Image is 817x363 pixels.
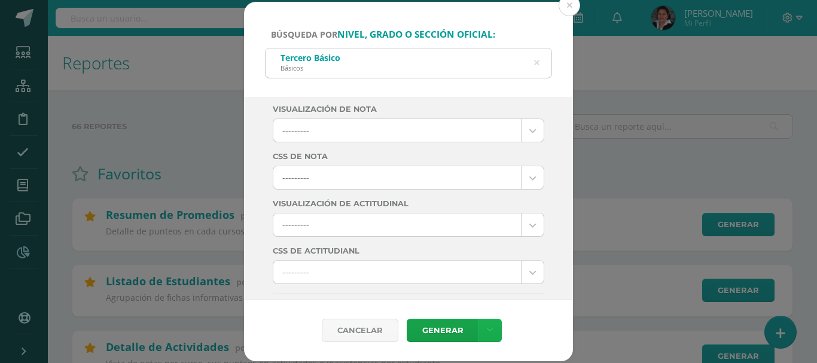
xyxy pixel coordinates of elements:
[281,63,340,72] div: Básicos
[282,261,512,283] span: ---------
[322,319,398,342] div: Cancelar
[282,166,512,189] span: ---------
[281,52,340,63] div: Tercero Básico
[282,213,512,236] span: ---------
[273,246,544,255] label: CSS de Actitudianl
[273,199,544,208] label: Visualización de Actitudinal
[271,29,495,40] span: Búsqueda por
[407,319,478,342] a: Generar
[273,152,544,161] label: CSS de Nota
[266,48,551,78] input: ej. Primero primaria, etc.
[273,119,544,142] a: ---------
[282,119,512,142] span: ---------
[273,261,544,283] a: ---------
[273,166,544,189] a: ---------
[273,213,544,236] a: ---------
[273,105,544,114] label: Visualización de Nota
[337,28,495,41] strong: nivel, grado o sección oficial:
